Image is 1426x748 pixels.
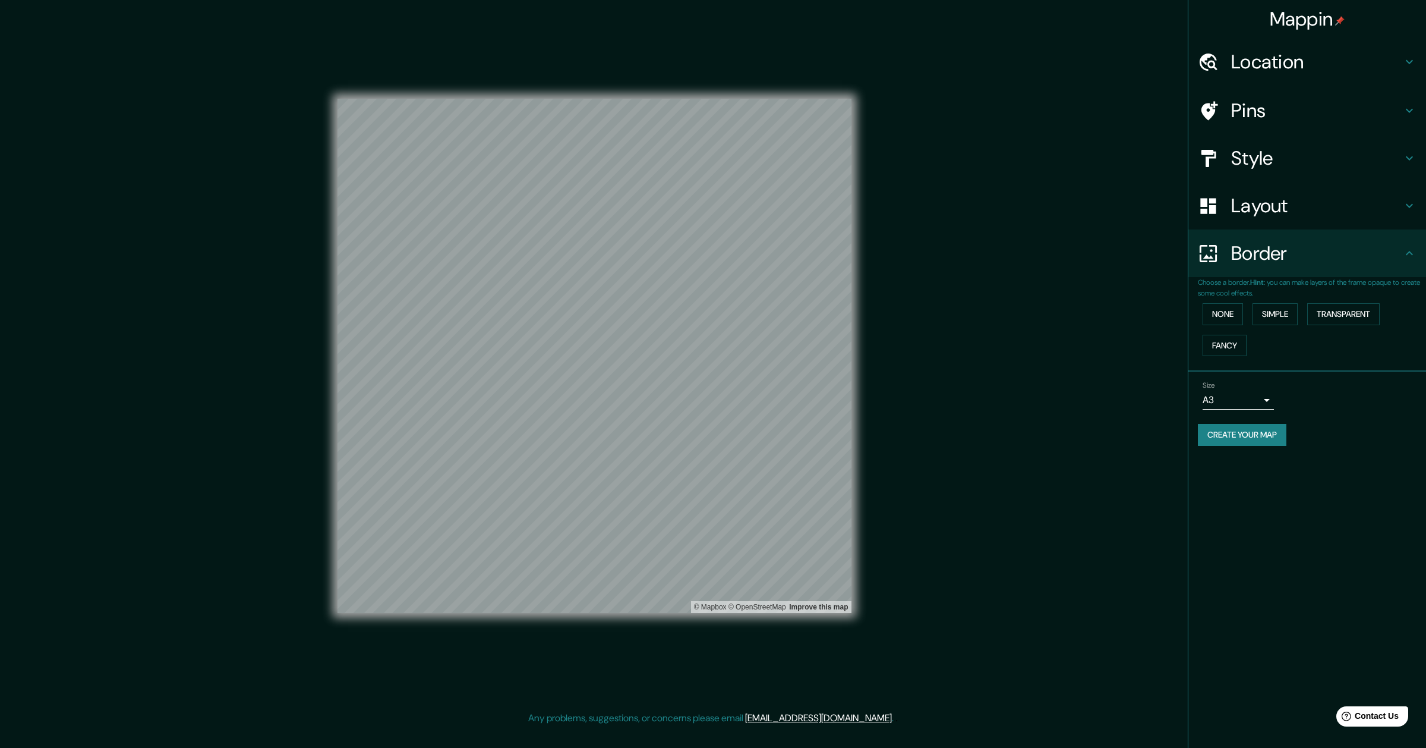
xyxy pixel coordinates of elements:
b: Hint [1250,278,1264,287]
div: A3 [1203,391,1274,410]
button: Fancy [1203,335,1247,357]
a: Mapbox [694,603,727,611]
div: . [895,711,898,725]
label: Size [1203,381,1215,391]
button: Create your map [1198,424,1286,446]
div: Border [1188,230,1426,277]
a: OpenStreetMap [728,603,786,611]
canvas: Map [337,99,851,613]
button: None [1203,303,1243,325]
button: Simple [1253,303,1298,325]
div: . [894,711,895,725]
a: Map feedback [789,603,848,611]
iframe: Help widget launcher [1320,702,1413,735]
h4: Layout [1231,194,1402,218]
h4: Style [1231,146,1402,170]
div: Layout [1188,182,1426,230]
h4: Pins [1231,99,1402,122]
p: Any problems, suggestions, or concerns please email . [528,711,894,725]
button: Transparent [1307,303,1380,325]
div: Pins [1188,87,1426,134]
a: [EMAIL_ADDRESS][DOMAIN_NAME] [745,712,892,724]
img: pin-icon.png [1335,16,1345,26]
h4: Mappin [1270,7,1345,31]
h4: Location [1231,50,1402,74]
h4: Border [1231,241,1402,265]
div: Style [1188,134,1426,182]
p: Choose a border. : you can make layers of the frame opaque to create some cool effects. [1198,277,1426,298]
div: Location [1188,38,1426,86]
